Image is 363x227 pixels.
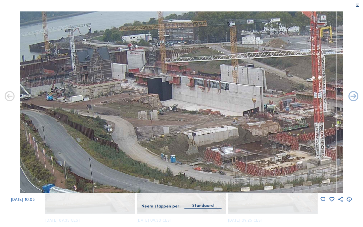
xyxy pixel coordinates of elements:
i: Forward [4,91,16,103]
div: Standaard [185,203,222,208]
img: Image [20,11,343,193]
i: Back [347,91,359,103]
div: Standaard [192,203,214,208]
div: Neem stappen per: [142,204,181,208]
span: [DATE] 10:05 [11,197,35,202]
